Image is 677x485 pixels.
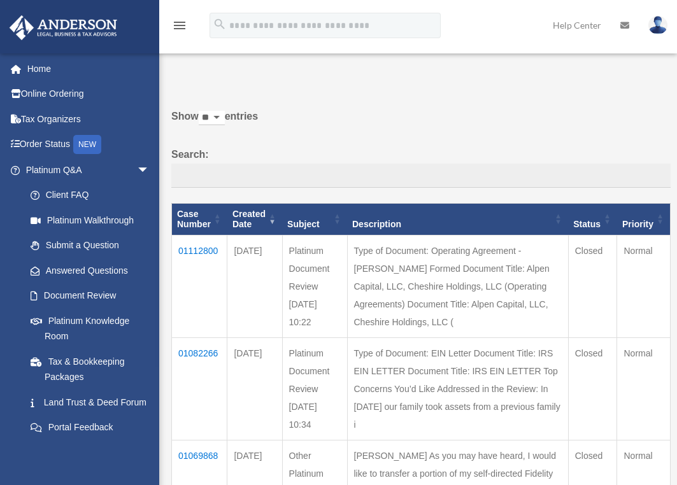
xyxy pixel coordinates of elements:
[617,203,671,235] th: Priority: activate to sort column ascending
[18,390,162,415] a: Land Trust & Deed Forum
[73,135,101,154] div: NEW
[18,283,162,309] a: Document Review
[568,338,617,440] td: Closed
[282,338,347,440] td: Platinum Document Review [DATE] 10:34
[172,18,187,33] i: menu
[9,132,169,158] a: Order StatusNEW
[347,235,568,338] td: Type of Document: Operating Agreement - [PERSON_NAME] Formed Document Title: Alpen Capital, LLC, ...
[282,235,347,338] td: Platinum Document Review [DATE] 10:22
[18,233,162,258] a: Submit a Question
[172,235,227,338] td: 01112800
[171,164,671,188] input: Search:
[9,157,162,183] a: Platinum Q&Aarrow_drop_down
[18,183,162,208] a: Client FAQ
[9,81,169,107] a: Online Ordering
[6,15,121,40] img: Anderson Advisors Platinum Portal
[137,440,162,466] span: arrow_drop_down
[172,22,187,33] a: menu
[199,111,225,125] select: Showentries
[9,56,169,81] a: Home
[568,203,617,235] th: Status: activate to sort column ascending
[282,203,347,235] th: Subject: activate to sort column ascending
[227,338,282,440] td: [DATE]
[568,235,617,338] td: Closed
[171,108,671,138] label: Show entries
[347,203,568,235] th: Description: activate to sort column ascending
[347,338,568,440] td: Type of Document: EIN Letter Document Title: IRS EIN LETTER Document Title: IRS EIN LETTER Top Co...
[617,338,671,440] td: Normal
[171,146,671,188] label: Search:
[227,235,282,338] td: [DATE]
[18,308,162,349] a: Platinum Knowledge Room
[617,235,671,338] td: Normal
[18,207,162,233] a: Platinum Walkthrough
[9,440,169,465] a: Digital Productsarrow_drop_down
[18,349,162,390] a: Tax & Bookkeeping Packages
[227,203,282,235] th: Created Date: activate to sort column ascending
[18,258,156,283] a: Answered Questions
[9,106,169,132] a: Tax Organizers
[172,203,227,235] th: Case Number: activate to sort column ascending
[213,17,227,31] i: search
[137,157,162,183] span: arrow_drop_down
[18,415,162,440] a: Portal Feedback
[172,338,227,440] td: 01082266
[648,16,667,34] img: User Pic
